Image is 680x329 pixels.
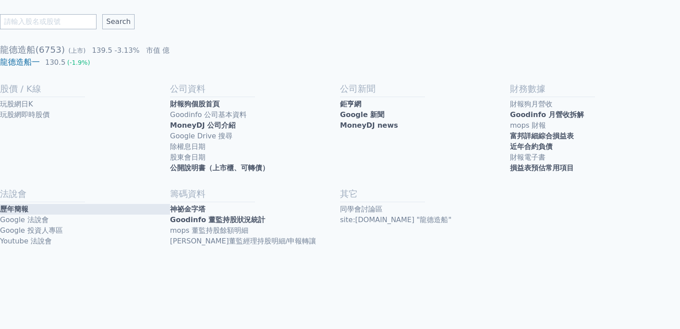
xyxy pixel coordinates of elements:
[170,215,340,225] a: Goodinfo 董監持股狀況統計
[510,163,680,173] a: 損益表預估常用項目
[340,204,510,215] a: 同學會討論區
[146,46,170,55] span: 市值 億
[510,131,680,141] a: 富邦詳細綜合損益表
[92,46,140,55] span: 139.5 -3.13%
[510,110,680,120] a: Goodinfo 月營收拆解
[170,163,340,173] a: 公開說明書（上市櫃、可轉債）
[170,236,340,247] a: [PERSON_NAME]董監經理持股明細/申報轉讓
[170,131,340,141] a: Google Drive 搜尋
[340,99,510,110] a: 鉅亨網
[340,120,510,131] a: MoneyDJ news
[170,82,340,95] h2: 公司資料
[43,57,67,68] div: 130.5
[510,82,680,95] h2: 財務數據
[510,99,680,110] a: 財報狗月營收
[69,47,86,54] span: (上市)
[510,120,680,131] a: mops 財報
[340,110,510,120] a: Google 新聞
[170,141,340,152] a: 除權息日期
[170,188,340,200] h2: 籌碼資料
[340,215,510,225] a: site:[DOMAIN_NAME] "龍德造船"
[170,99,340,110] a: 財報狗個股首頁
[340,188,510,200] h2: 其它
[170,204,340,215] a: 神祕金字塔
[340,82,510,95] h2: 公司新聞
[510,141,680,152] a: 近年合約負債
[102,14,135,29] input: Search
[170,120,340,131] a: MoneyDJ 公司介紹
[170,110,340,120] a: Goodinfo 公司基本資料
[510,152,680,163] a: 財報電子書
[170,225,340,236] a: mops 董監持股餘額明細
[170,152,340,163] a: 股東會日期
[67,59,90,66] span: (-1.9%)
